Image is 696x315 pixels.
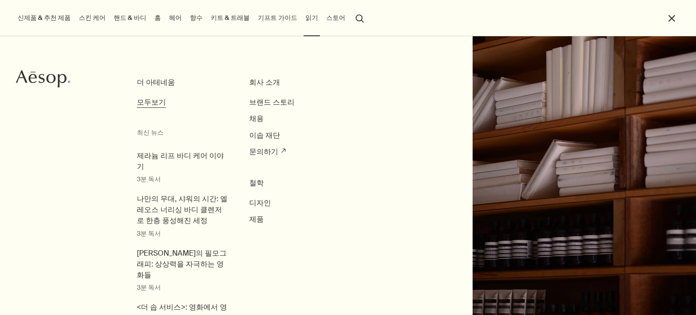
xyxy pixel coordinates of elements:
button: 검색창 열기 [352,9,368,26]
span: 브랜드 스토리 [249,97,295,107]
a: 채용 [249,113,264,124]
button: 신제품 & 추천 제품 [16,12,72,24]
span: 문의하기 [249,147,278,156]
small: 최신 뉴스 [137,128,228,136]
small: 3분 독서 [137,229,228,238]
span: 제품 [249,214,264,224]
a: 디자인 [249,198,271,208]
h3: 더 아테네움 [137,77,228,88]
a: 읽기 [304,12,320,24]
svg: Aesop [16,70,70,88]
a: 브랜드 스토리 [249,97,295,108]
small: 3분 독서 [137,174,228,184]
img: Shelves containing books and a range of Aesop products in amber bottles and cream tubes. [473,36,696,315]
a: 기프트 가이드 [256,12,299,24]
a: 문의하기 [249,146,285,157]
a: 스킨 케어 [77,12,107,24]
small: 3분 독서 [137,283,228,292]
span: 이솝 재단 [249,131,280,140]
a: 제품 [249,214,264,225]
a: [PERSON_NAME]의 필모그래피: 상상력을 자극하는 영화들3분 독서 [137,248,228,293]
a: 헤어 [167,12,184,24]
button: 스토어 [324,12,347,24]
span: 나만의 무대, 샤워의 시간: 엘레오스 너리싱 바디 클렌저로 한층 풍성해진 세정 [137,194,228,227]
a: 모두보기 [137,97,166,108]
h3: 철학 [249,178,340,189]
a: 향수 [188,12,204,24]
h3: 회사 소개 [249,77,340,88]
a: 핸드 & 바디 [112,12,148,24]
a: 이솝 재단 [249,130,280,141]
a: 홈 [153,12,163,24]
span: 채용 [249,114,264,123]
span: 모두보기 [137,97,166,107]
span: 이솝의 필모그래피: 상상력을 자극하는 영화들 [137,248,228,281]
a: Aesop [16,70,70,90]
a: 제라늄 리프 바디 케어 이야기3분 독서 [137,150,228,184]
a: 나만의 무대, 샤워의 시간: 엘레오스 너리싱 바디 클렌저로 한층 풍성해진 세정3분 독서 [137,194,228,238]
button: 메뉴 닫기 [667,13,677,24]
span: 제라늄 리프 바디 케어 이야기 [137,150,228,172]
a: 키트 & 트래블 [209,12,251,24]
